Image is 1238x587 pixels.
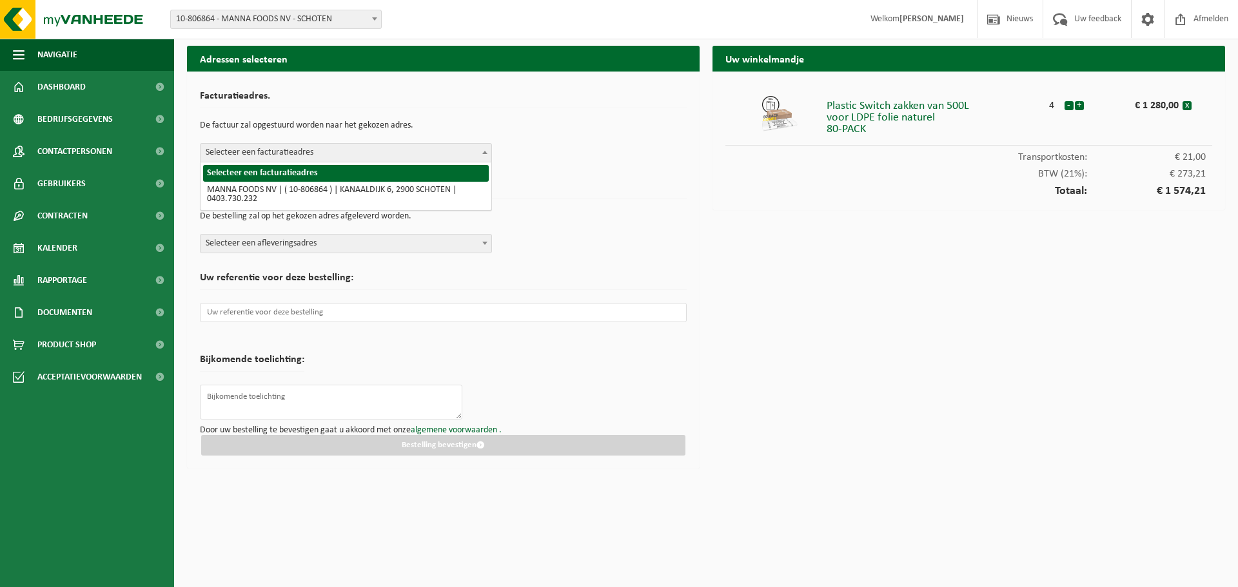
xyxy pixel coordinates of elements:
span: Contactpersonen [37,135,112,168]
img: 01-999970 [760,94,799,133]
span: 10-806864 - MANNA FOODS NV - SCHOTEN [171,10,381,28]
a: algemene voorwaarden . [411,425,502,435]
h2: Facturatieadres. [200,91,687,108]
span: Navigatie [37,39,77,71]
span: Documenten [37,296,92,329]
input: Uw referentie voor deze bestelling [200,303,687,322]
p: De factuur zal opgestuurd worden naar het gekozen adres. [200,115,687,137]
h2: Adressen selecteren [187,46,700,71]
div: 4 [1040,94,1064,111]
span: Selecteer een facturatieadres [201,144,491,162]
span: Selecteer een afleveringsadres [200,234,492,253]
span: Rapportage [37,264,87,296]
span: Kalender [37,232,77,264]
div: Totaal: [725,179,1212,197]
h2: Bijkomende toelichting: [200,354,304,372]
span: Bedrijfsgegevens [37,103,113,135]
p: Door uw bestelling te bevestigen gaat u akkoord met onze [200,426,687,435]
div: Transportkosten: [725,146,1212,162]
button: x [1183,101,1192,110]
div: Plastic Switch zakken van 500L voor LDPE folie naturel 80-PACK [827,94,1040,135]
div: € 1 280,00 [1111,94,1182,111]
li: Selecteer een facturatieadres [203,165,489,182]
span: 10-806864 - MANNA FOODS NV - SCHOTEN [170,10,382,29]
button: Bestelling bevestigen [201,435,685,456]
span: Contracten [37,200,88,232]
button: + [1075,101,1084,110]
span: Dashboard [37,71,86,103]
span: Gebruikers [37,168,86,200]
span: € 1 574,21 [1087,186,1206,197]
h2: Uw winkelmandje [712,46,1225,71]
span: Product Shop [37,329,96,361]
div: BTW (21%): [725,162,1212,179]
button: - [1065,101,1074,110]
span: € 273,21 [1087,169,1206,179]
span: Acceptatievoorwaarden [37,361,142,393]
span: Selecteer een afleveringsadres [201,235,491,253]
p: De bestelling zal op het gekozen adres afgeleverd worden. [200,206,687,227]
strong: [PERSON_NAME] [899,14,964,24]
li: MANNA FOODS NV | ( 10-806864 ) | KANAALDIJK 6, 2900 SCHOTEN | 0403.730.232 [203,182,489,207]
span: € 21,00 [1087,152,1206,162]
h2: Uw referentie voor deze bestelling: [200,273,687,290]
span: Selecteer een facturatieadres [200,143,492,162]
